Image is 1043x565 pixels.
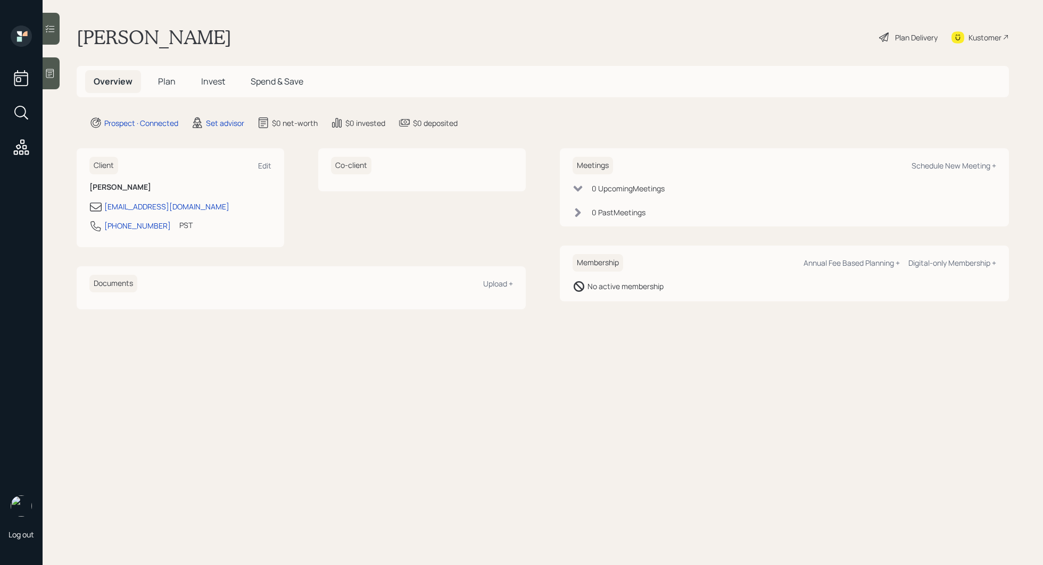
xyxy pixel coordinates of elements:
[89,157,118,174] h6: Client
[804,258,900,268] div: Annual Fee Based Planning +
[158,75,176,87] span: Plan
[345,117,385,129] div: $0 invested
[587,281,664,292] div: No active membership
[206,117,244,129] div: Set advisor
[912,161,996,171] div: Schedule New Meeting +
[908,258,996,268] div: Digital-only Membership +
[573,157,613,174] h6: Meetings
[104,117,178,129] div: Prospect · Connected
[11,495,32,517] img: retirable_logo.png
[331,157,371,174] h6: Co-client
[483,279,513,289] div: Upload +
[9,529,34,539] div: Log out
[104,201,229,212] div: [EMAIL_ADDRESS][DOMAIN_NAME]
[895,32,938,43] div: Plan Delivery
[592,183,665,194] div: 0 Upcoming Meeting s
[77,26,231,49] h1: [PERSON_NAME]
[968,32,1001,43] div: Kustomer
[89,183,271,192] h6: [PERSON_NAME]
[251,75,303,87] span: Spend & Save
[104,220,171,231] div: [PHONE_NUMBER]
[272,117,318,129] div: $0 net-worth
[89,275,137,292] h6: Documents
[201,75,225,87] span: Invest
[258,161,271,171] div: Edit
[592,207,645,218] div: 0 Past Meeting s
[179,220,193,231] div: PST
[573,254,623,272] h6: Membership
[94,75,133,87] span: Overview
[413,117,458,129] div: $0 deposited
